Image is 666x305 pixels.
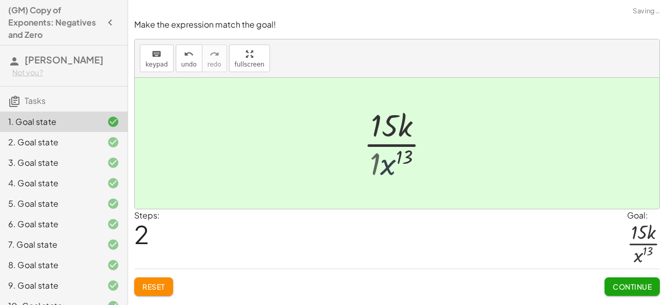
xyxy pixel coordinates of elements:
p: Make the expression match the goal! [134,19,660,31]
button: Continue [605,277,660,296]
span: 2 [134,219,149,250]
i: Task finished and correct. [107,238,119,251]
div: Goal: [627,209,660,222]
h4: (GM) Copy of Exponents: Negatives and Zero [8,4,101,41]
i: Task finished and correct. [107,136,119,148]
span: Saving… [633,6,660,16]
button: fullscreen [229,45,270,72]
label: Steps: [134,210,160,221]
i: Task finished and correct. [107,116,119,128]
i: Task finished and correct. [107,177,119,189]
span: [PERSON_NAME] [25,54,103,66]
i: undo [184,48,194,60]
span: Tasks [25,95,46,106]
i: Task finished and correct. [107,157,119,169]
div: 3. Goal state [8,157,91,169]
button: undoundo [176,45,202,72]
div: 9. Goal state [8,279,91,292]
i: Task finished and correct. [107,259,119,271]
button: Reset [134,277,173,296]
i: redo [210,48,219,60]
div: Not you? [12,68,119,78]
div: 4. Goal state [8,177,91,189]
button: keyboardkeypad [140,45,174,72]
div: 2. Goal state [8,136,91,148]
span: keypad [145,61,168,68]
span: fullscreen [235,61,264,68]
div: 7. Goal state [8,238,91,251]
i: Task finished and correct. [107,198,119,210]
span: undo [181,61,197,68]
div: 8. Goal state [8,259,91,271]
div: 5. Goal state [8,198,91,210]
span: redo [207,61,221,68]
i: keyboard [152,48,161,60]
div: 1. Goal state [8,116,91,128]
button: redoredo [202,45,227,72]
i: Task finished and correct. [107,279,119,292]
span: Continue [613,282,652,291]
div: 6. Goal state [8,218,91,230]
span: Reset [142,282,165,291]
i: Task finished and correct. [107,218,119,230]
